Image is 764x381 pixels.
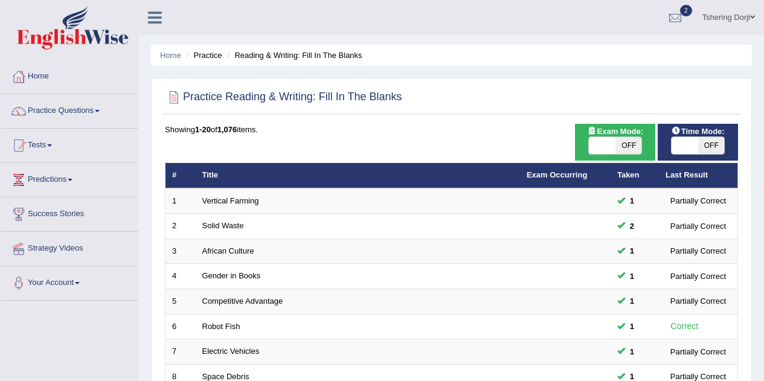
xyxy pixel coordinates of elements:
[202,322,240,331] a: Robot Fish
[165,214,196,239] td: 2
[680,5,692,16] span: 2
[625,320,639,333] span: You can still take this question
[1,232,138,262] a: Strategy Videos
[667,125,730,138] span: Time Mode:
[165,314,196,339] td: 6
[202,246,254,255] a: African Culture
[202,296,283,306] a: Competitive Advantage
[666,245,731,257] div: Partially Correct
[165,163,196,188] th: #
[202,271,261,280] a: Gender in Books
[666,319,704,333] div: Correct
[165,188,196,214] td: 1
[165,339,196,365] td: 7
[1,129,138,159] a: Tests
[160,51,181,60] a: Home
[217,125,237,134] b: 1,076
[666,194,731,207] div: Partially Correct
[666,295,731,307] div: Partially Correct
[659,163,738,188] th: Last Result
[666,220,731,232] div: Partially Correct
[195,125,211,134] b: 1-20
[625,245,639,257] span: You can still take this question
[224,50,362,61] li: Reading & Writing: Fill In The Blanks
[202,221,244,230] a: Solid Waste
[1,94,138,124] a: Practice Questions
[625,270,639,283] span: You can still take this question
[625,220,639,232] span: You can still take this question
[1,163,138,193] a: Predictions
[583,125,648,138] span: Exam Mode:
[625,295,639,307] span: You can still take this question
[615,137,642,154] span: OFF
[202,347,260,356] a: Electric Vehicles
[202,372,249,381] a: Space Debris
[202,196,259,205] a: Vertical Farming
[611,163,659,188] th: Taken
[165,124,738,135] div: Showing of items.
[625,194,639,207] span: You can still take this question
[165,289,196,315] td: 5
[183,50,222,61] li: Practice
[165,264,196,289] td: 4
[698,137,725,154] span: OFF
[666,270,731,283] div: Partially Correct
[1,197,138,228] a: Success Stories
[625,345,639,358] span: You can still take this question
[666,345,731,358] div: Partially Correct
[196,163,520,188] th: Title
[1,60,138,90] a: Home
[1,266,138,296] a: Your Account
[165,88,402,106] h2: Practice Reading & Writing: Fill In The Blanks
[165,239,196,264] td: 3
[575,124,655,161] div: Show exams occurring in exams
[527,170,587,179] a: Exam Occurring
